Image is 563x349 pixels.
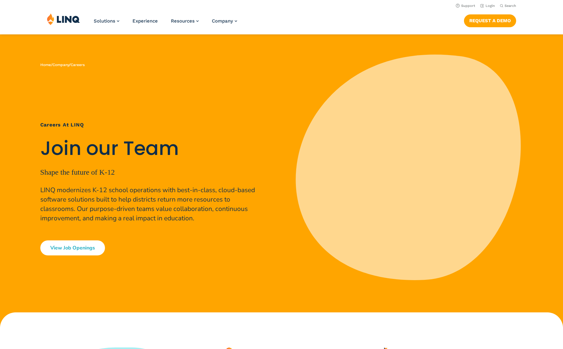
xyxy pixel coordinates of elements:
a: Resources [171,18,199,24]
a: Support [456,4,475,8]
button: Open Search Bar [500,3,516,8]
span: Resources [171,18,195,24]
nav: Button Navigation [464,13,516,27]
a: Request a Demo [464,14,516,27]
a: Home [40,63,51,67]
nav: Primary Navigation [94,13,237,34]
a: Company [212,18,237,24]
h2: Join our Team [40,137,259,160]
span: / / [40,63,85,67]
a: Login [480,4,495,8]
a: Solutions [94,18,119,24]
a: View Job Openings [40,240,105,255]
p: LINQ modernizes K-12 school operations with best-in-class, cloud-based software solutions built t... [40,185,259,223]
p: Shape the future of K-12 [40,167,259,178]
img: LINQ | K‑12 Software [47,13,80,25]
span: Company [212,18,233,24]
h1: Careers at LINQ [40,121,259,129]
span: Careers [71,63,85,67]
a: Experience [132,18,158,24]
span: Solutions [94,18,115,24]
span: Search [505,4,516,8]
a: Company [52,63,69,67]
